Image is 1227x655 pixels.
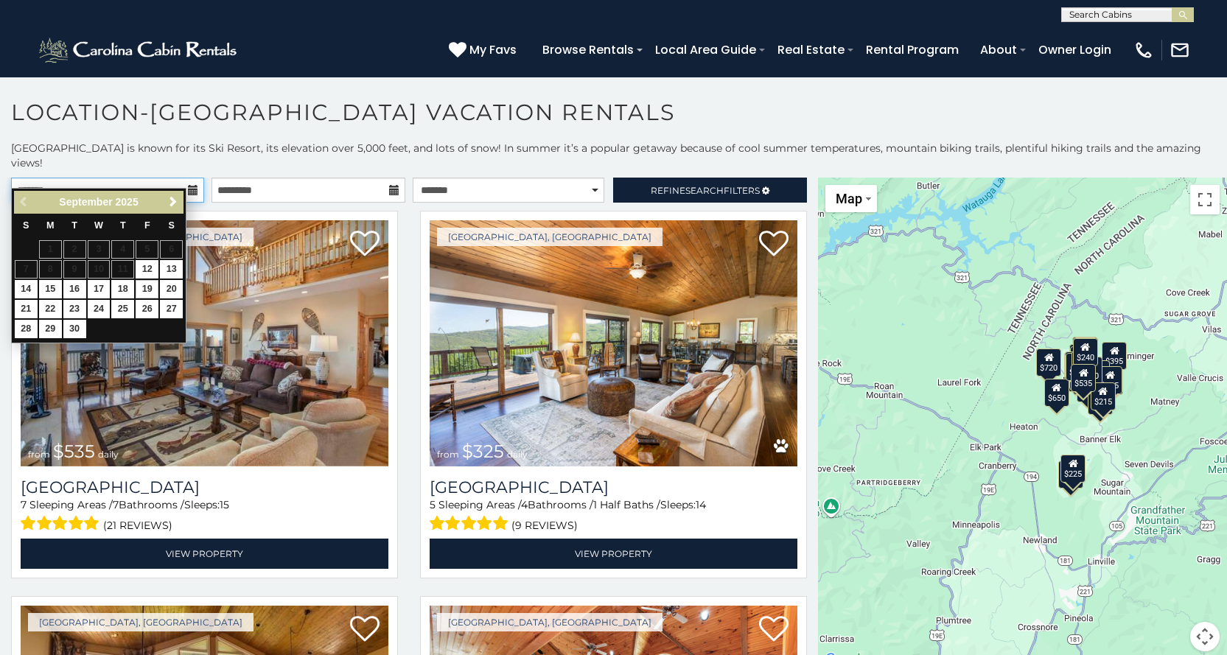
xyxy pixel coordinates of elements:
span: September [59,196,112,208]
div: $650 [1044,379,1069,407]
a: [GEOGRAPHIC_DATA], [GEOGRAPHIC_DATA] [437,613,663,631]
a: Add to favorites [759,229,789,260]
a: 30 [63,320,86,338]
button: Toggle fullscreen view [1190,185,1220,214]
a: About [973,37,1024,63]
span: 5 [430,498,436,511]
button: Change map style [825,185,877,212]
button: Map camera controls [1190,622,1220,651]
a: Beech Mountain Vista from $325 daily [430,220,797,466]
div: Sleeping Areas / Bathrooms / Sleeps: [430,497,797,535]
span: Sunday [23,220,29,231]
a: 26 [136,300,158,318]
span: Wednesday [94,220,103,231]
span: (21 reviews) [103,516,172,535]
img: mail-regular-white.png [1170,40,1190,60]
a: Rental Program [859,37,966,63]
a: [GEOGRAPHIC_DATA] [430,477,797,497]
a: View Property [21,539,388,569]
a: Local Area Guide [648,37,763,63]
span: (9 reviews) [511,516,578,535]
a: 12 [136,260,158,279]
div: $355 [1058,460,1083,488]
a: 22 [39,300,62,318]
span: from [28,449,50,460]
h3: Beech Mountain Vista [430,477,797,497]
span: 14 [696,498,706,511]
a: 21 [15,300,38,318]
div: $240 [1073,338,1098,366]
a: 20 [160,280,183,298]
a: RefineSearchFilters [613,178,806,203]
span: Monday [46,220,55,231]
span: $535 [53,441,95,462]
img: Southern Star Lodge [21,220,388,466]
a: 27 [160,300,183,318]
div: $240 [1088,387,1113,415]
h3: Southern Star Lodge [21,477,388,497]
a: 18 [111,280,134,298]
span: $325 [462,441,504,462]
a: Owner Login [1031,37,1119,63]
a: View Property [430,539,797,569]
span: Friday [144,220,150,231]
span: Saturday [169,220,175,231]
a: 16 [63,280,86,298]
a: 24 [88,300,111,318]
a: Real Estate [770,37,852,63]
a: 28 [15,320,38,338]
span: Refine Filters [651,185,760,196]
a: Add to favorites [350,614,380,645]
a: 13 [160,260,183,279]
a: Southern Star Lodge from $535 daily [21,220,388,466]
a: 17 [88,280,111,298]
img: phone-regular-white.png [1133,40,1154,60]
div: $720 [1037,348,1062,376]
span: daily [98,449,119,460]
a: 15 [39,280,62,298]
span: 2025 [116,196,139,208]
span: 1 Half Baths / [593,498,660,511]
div: $235 [1066,352,1091,380]
span: Tuesday [71,220,77,231]
a: Browse Rentals [535,37,641,63]
span: 4 [521,498,528,511]
div: Sleeping Areas / Bathrooms / Sleeps: [21,497,388,535]
a: 23 [63,300,86,318]
span: 7 [113,498,119,511]
img: Beech Mountain Vista [430,220,797,466]
div: $265 [1073,337,1098,365]
img: White-1-2.png [37,35,241,65]
span: Search [685,185,724,196]
a: Next [164,193,182,211]
div: $215 [1091,382,1116,410]
span: Next [167,196,179,208]
div: $435 [1098,366,1123,394]
a: [GEOGRAPHIC_DATA] [21,477,388,497]
a: [GEOGRAPHIC_DATA], [GEOGRAPHIC_DATA] [437,228,663,246]
span: 15 [220,498,229,511]
div: $325 [1072,336,1097,364]
a: Add to favorites [350,229,380,260]
a: 29 [39,320,62,338]
span: Thursday [120,220,126,231]
span: My Favs [469,41,517,59]
a: Add to favorites [759,614,789,645]
span: 7 [21,498,27,511]
a: 19 [136,280,158,298]
a: [GEOGRAPHIC_DATA], [GEOGRAPHIC_DATA] [28,613,254,631]
span: daily [507,449,528,460]
span: from [437,449,459,460]
a: 25 [111,300,134,318]
div: $225 [1061,455,1086,483]
span: Map [836,191,862,206]
a: 14 [15,280,38,298]
a: My Favs [449,41,520,60]
div: $535 [1072,363,1097,391]
div: $395 [1102,342,1128,370]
